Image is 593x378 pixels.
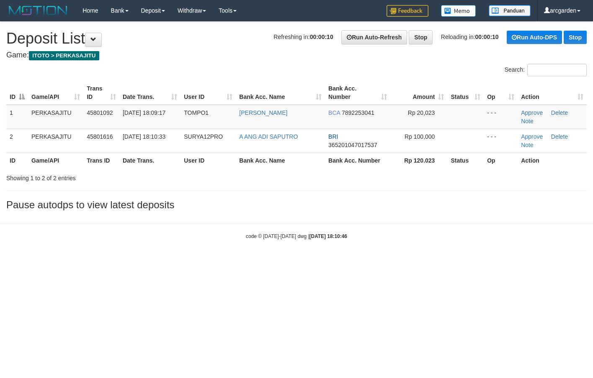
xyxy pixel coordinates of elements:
[387,5,428,17] img: Feedback.jpg
[447,81,484,105] th: Status: activate to sort column ascending
[6,105,28,129] td: 1
[551,109,568,116] a: Delete
[123,133,165,140] span: [DATE] 18:10:33
[6,153,28,168] th: ID
[390,81,447,105] th: Amount: activate to sort column ascending
[239,109,287,116] a: [PERSON_NAME]
[518,153,587,168] th: Action
[6,30,587,47] h1: Deposit List
[6,171,241,182] div: Showing 1 to 2 of 2 entries
[6,81,28,105] th: ID: activate to sort column descending
[551,133,568,140] a: Delete
[507,31,562,44] a: Run Auto-DPS
[518,81,587,105] th: Action: activate to sort column ascending
[484,105,518,129] td: - - -
[83,153,119,168] th: Trans ID
[328,109,340,116] span: BCA
[328,133,338,140] span: BRI
[441,34,499,40] span: Reloading in:
[341,30,407,44] a: Run Auto-Refresh
[87,133,113,140] span: 45801616
[309,233,347,239] strong: [DATE] 18:10:46
[29,51,99,60] span: ITOTO > PERKASAJITU
[409,30,433,44] a: Stop
[180,81,236,105] th: User ID: activate to sort column ascending
[475,34,499,40] strong: 00:00:10
[521,133,543,140] a: Approve
[28,105,83,129] td: PERKASAJITU
[239,133,298,140] a: A ANG ADI SAPUTRO
[521,109,543,116] a: Approve
[180,153,236,168] th: User ID
[87,109,113,116] span: 45801092
[325,81,390,105] th: Bank Acc. Number: activate to sort column ascending
[28,81,83,105] th: Game/API: activate to sort column ascending
[123,109,165,116] span: [DATE] 18:09:17
[408,109,435,116] span: Rp 20,023
[6,129,28,153] td: 2
[6,4,70,17] img: MOTION_logo.png
[484,129,518,153] td: - - -
[28,129,83,153] td: PERKASAJITU
[236,81,325,105] th: Bank Acc. Name: activate to sort column ascending
[342,109,374,116] span: Copy 7892253041 to clipboard
[489,5,531,16] img: panduan.png
[236,153,325,168] th: Bank Acc. Name
[441,5,476,17] img: Button%20Memo.svg
[484,81,518,105] th: Op: activate to sort column ascending
[328,142,377,148] span: Copy 365201047017537 to clipboard
[310,34,333,40] strong: 00:00:10
[83,81,119,105] th: Trans ID: activate to sort column ascending
[28,153,83,168] th: Game/API
[6,199,587,210] h3: Pause autodps to view latest deposits
[119,153,180,168] th: Date Trans.
[527,64,587,76] input: Search:
[521,142,534,148] a: Note
[484,153,518,168] th: Op
[273,34,333,40] span: Refreshing in:
[246,233,347,239] small: code © [DATE]-[DATE] dwg |
[564,31,587,44] a: Stop
[505,64,587,76] label: Search:
[390,153,447,168] th: Rp 120.023
[184,109,209,116] span: TOMPO1
[6,51,587,60] h4: Game:
[325,153,390,168] th: Bank Acc. Number
[119,81,180,105] th: Date Trans.: activate to sort column ascending
[521,118,534,124] a: Note
[447,153,484,168] th: Status
[184,133,223,140] span: SURYA12PRO
[405,133,435,140] span: Rp 100,000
